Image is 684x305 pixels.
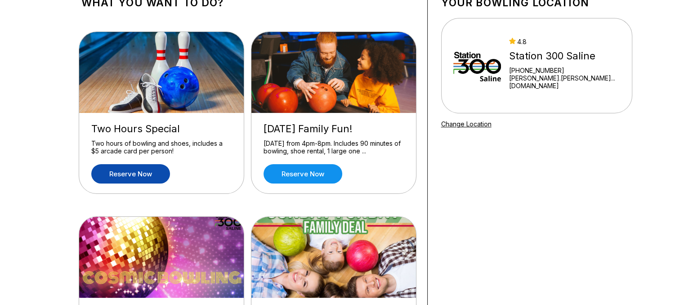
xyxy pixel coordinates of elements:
div: 4.8 [509,38,620,45]
div: [DATE] Family Fun! [264,123,404,135]
img: Cosmic Bowling [79,217,245,298]
div: [PHONE_NUMBER] [509,67,620,74]
img: Station 300 Saline [453,32,501,99]
div: Two Hours Special [91,123,232,135]
a: Change Location [441,120,492,128]
img: Two Hours Special [79,32,245,113]
div: Two hours of bowling and shoes, includes a $5 arcade card per person! [91,139,232,155]
a: [PERSON_NAME].[PERSON_NAME]...[DOMAIN_NAME] [509,74,620,90]
img: Friday Family Fun! [251,32,417,113]
a: Reserve now [264,164,342,184]
div: [DATE] from 4pm-8pm. Includes 90 minutes of bowling, shoe rental, 1 large one ... [264,139,404,155]
img: Family Fun Pack [251,217,417,298]
a: Reserve now [91,164,170,184]
div: Station 300 Saline [509,50,620,62]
